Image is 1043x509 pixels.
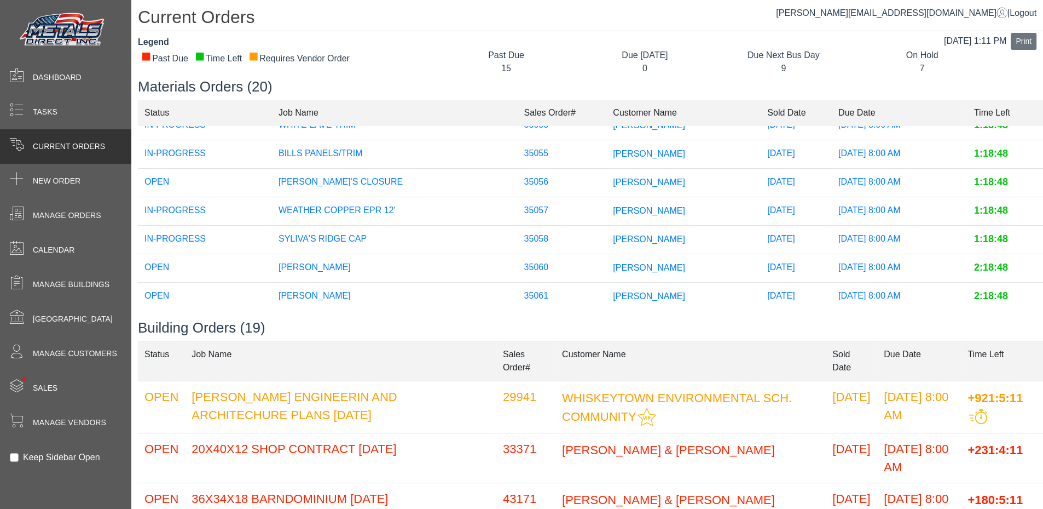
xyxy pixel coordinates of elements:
[832,168,967,197] td: [DATE] 8:00 AM
[16,10,109,50] img: Metals Direct Inc Logo
[944,36,1006,45] span: [DATE] 1:11 PM
[761,225,832,254] td: [DATE]
[1011,33,1036,50] button: Print
[961,341,1043,381] td: Time Left
[138,254,272,282] td: OPEN
[445,62,567,75] div: 15
[722,49,844,62] div: Due Next Bus Day
[138,319,1043,336] h3: Building Orders (19)
[248,52,350,65] div: Requires Vendor Order
[518,100,607,127] td: Sales Order#
[272,100,518,127] td: Job Name
[33,313,113,325] span: [GEOGRAPHIC_DATA]
[141,52,188,65] div: Past Due
[562,443,775,456] span: [PERSON_NAME] & [PERSON_NAME]
[776,8,1007,18] a: [PERSON_NAME][EMAIL_ADDRESS][DOMAIN_NAME]
[138,225,272,254] td: IN-PROGRESS
[776,7,1036,20] div: |
[761,100,832,127] td: Sold Date
[613,262,685,272] span: [PERSON_NAME]
[33,141,105,152] span: Current Orders
[141,52,151,60] div: ■
[33,417,106,428] span: Manage Vendors
[967,391,1023,404] span: +921:5:11
[138,7,1043,31] h1: Current Orders
[248,52,258,60] div: ■
[613,148,685,158] span: [PERSON_NAME]
[826,341,877,381] td: Sold Date
[496,341,555,381] td: Sales Order#
[967,493,1023,506] span: +180:5:11
[877,433,961,483] td: [DATE] 8:00 AM
[10,361,38,397] span: •
[613,177,685,186] span: [PERSON_NAME]
[33,210,101,221] span: Manage Orders
[974,148,1008,159] span: 1:18:48
[613,291,685,300] span: [PERSON_NAME]
[272,168,518,197] td: [PERSON_NAME]'S CLOSURE
[138,433,185,483] td: OPEN
[33,382,57,394] span: Sales
[138,168,272,197] td: OPEN
[877,341,961,381] td: Due Date
[761,254,832,282] td: [DATE]
[33,175,80,187] span: New Order
[555,341,826,381] td: Customer Name
[761,140,832,168] td: [DATE]
[138,381,185,433] td: OPEN
[974,262,1008,273] span: 2:18:48
[496,433,555,483] td: 33371
[272,225,518,254] td: SYLIVA'S RIDGE CAP
[967,443,1023,456] span: +231:4:11
[826,381,877,433] td: [DATE]
[195,52,205,60] div: ■
[33,72,82,83] span: Dashboard
[33,244,74,256] span: Calendar
[877,381,961,433] td: [DATE] 8:00 AM
[761,168,832,197] td: [DATE]
[518,140,607,168] td: 35055
[272,197,518,225] td: WEATHER COPPER EPR 12'
[518,197,607,225] td: 35057
[861,49,983,62] div: On Hold
[974,234,1008,245] span: 1:18:48
[33,106,57,118] span: Tasks
[974,120,1008,131] span: 1:18:48
[613,234,685,243] span: [PERSON_NAME]
[23,451,100,464] label: Keep Sidebar Open
[761,282,832,311] td: [DATE]
[185,433,496,483] td: 20X40X12 SHOP CONTRACT [DATE]
[138,197,272,225] td: IN-PROGRESS
[761,197,832,225] td: [DATE]
[272,140,518,168] td: BILLS PANELS/TRIM
[562,391,792,424] span: WHISKEYTOWN ENVIRONMENTAL SCH. COMMUNITY
[496,381,555,433] td: 29941
[518,225,607,254] td: 35058
[832,100,967,127] td: Due Date
[861,62,983,75] div: 7
[33,348,117,359] span: Manage Customers
[584,62,706,75] div: 0
[562,493,775,506] span: [PERSON_NAME] & [PERSON_NAME]
[606,100,761,127] td: Customer Name
[722,62,844,75] div: 9
[33,279,109,290] span: Manage Buildings
[138,37,169,47] strong: Legend
[832,282,967,311] td: [DATE] 8:00 AM
[518,168,607,197] td: 35056
[967,100,1043,127] td: Time Left
[584,49,706,62] div: Due [DATE]
[832,254,967,282] td: [DATE] 8:00 AM
[974,205,1008,216] span: 1:18:48
[832,140,967,168] td: [DATE] 8:00 AM
[832,225,967,254] td: [DATE] 8:00 AM
[272,282,518,311] td: [PERSON_NAME]
[185,381,496,433] td: [PERSON_NAME] ENGINEERIN AND ARCHITECHURE PLANS [DATE]
[195,52,242,65] div: Time Left
[518,282,607,311] td: 35061
[974,291,1008,302] span: 2:18:48
[138,78,1043,95] h3: Materials Orders (20)
[826,433,877,483] td: [DATE]
[974,177,1008,188] span: 1:18:48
